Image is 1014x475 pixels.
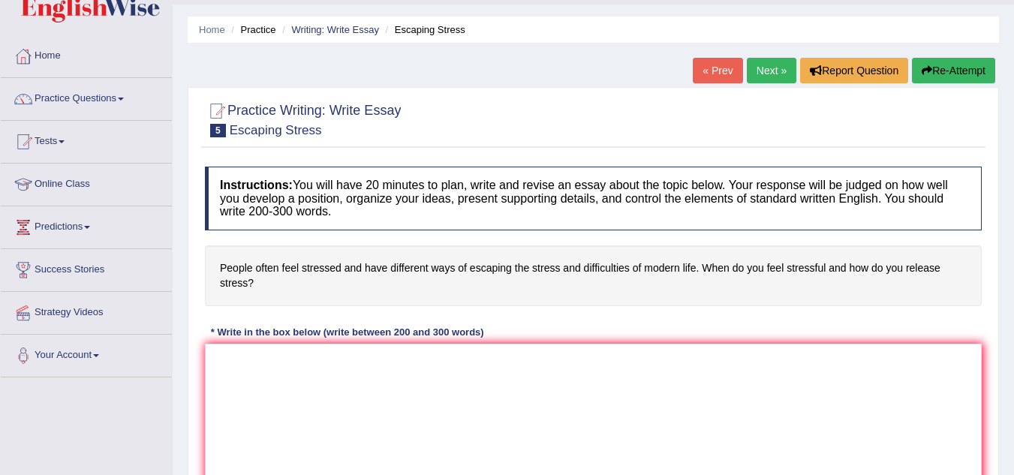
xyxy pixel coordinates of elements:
[693,58,742,83] a: « Prev
[1,164,172,201] a: Online Class
[1,121,172,158] a: Tests
[205,167,982,230] h4: You will have 20 minutes to plan, write and revise an essay about the topic below. Your response ...
[227,23,275,37] li: Practice
[210,124,226,137] span: 5
[1,35,172,73] a: Home
[205,100,401,137] h2: Practice Writing: Write Essay
[220,179,293,191] b: Instructions:
[1,249,172,287] a: Success Stories
[800,58,908,83] button: Report Question
[291,24,379,35] a: Writing: Write Essay
[1,335,172,372] a: Your Account
[747,58,796,83] a: Next »
[1,78,172,116] a: Practice Questions
[205,325,489,339] div: * Write in the box below (write between 200 and 300 words)
[199,24,225,35] a: Home
[1,292,172,329] a: Strategy Videos
[912,58,995,83] button: Re-Attempt
[382,23,465,37] li: Escaping Stress
[1,206,172,244] a: Predictions
[230,123,322,137] small: Escaping Stress
[205,245,982,306] h4: People often feel stressed and have different ways of escaping the stress and difficulties of mod...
